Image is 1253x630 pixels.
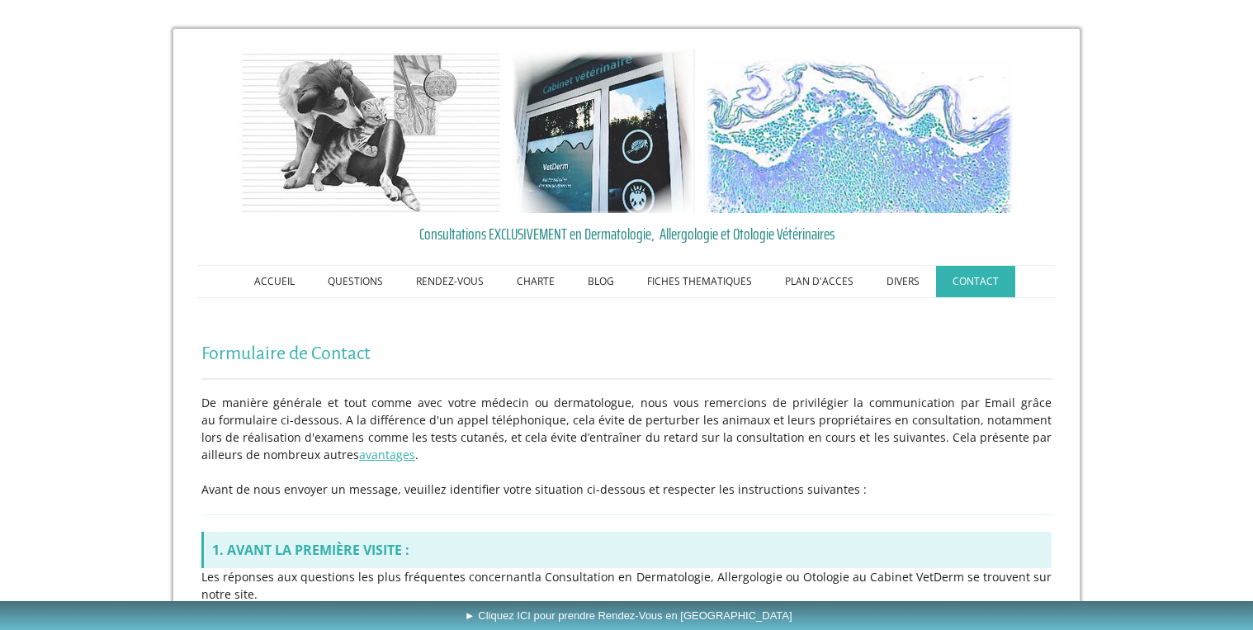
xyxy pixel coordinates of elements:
[768,266,870,297] a: PLAN D'ACCES
[500,266,571,297] a: CHARTE
[201,221,1052,246] a: Consultations EXCLUSIVEMENT en Dermatologie, Allergologie et Otologie Vétérinaires
[201,395,1052,462] span: De manière générale et tout comme avec votre médecin ou dermatologue, nous vous remercions de pri...
[212,541,409,559] strong: 1. AVANT LA PREMIÈRE VISITE :
[201,343,1052,364] h1: Formulaire de Contact
[936,266,1015,297] a: CONTACT
[201,569,532,585] span: Les réponses aux questions les plus fréquentes concernant
[400,266,500,297] a: RENDEZ-VOUS
[631,266,768,297] a: FICHES THEMATIQUES
[238,266,311,297] a: ACCUEIL
[870,266,936,297] a: DIVERS
[201,481,867,497] span: Avant de nous envoyer un message, veuillez identifier votre situation ci-dessous et respecter les...
[201,568,1052,603] p: la Consultation en Dermatologie, Allergologie ou Otologie au Cabinet VetDerm se trouvent sur notr...
[359,447,415,462] a: avantages
[465,609,792,622] span: ► Cliquez ICI pour prendre Rendez-Vous en [GEOGRAPHIC_DATA]
[311,266,400,297] a: QUESTIONS
[571,266,631,297] a: BLOG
